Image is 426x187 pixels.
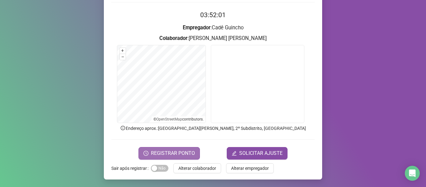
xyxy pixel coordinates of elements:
[120,54,126,60] button: –
[232,151,237,156] span: edit
[153,117,204,121] li: © contributors.
[111,24,315,32] h3: : Cadê Guincho
[111,163,151,173] label: Sair após registrar
[183,25,211,31] strong: Empregador
[151,150,195,157] span: REGISTRAR PONTO
[200,11,226,19] time: 03:52:01
[173,163,221,173] button: Alterar colaborador
[239,150,283,157] span: SOLICITAR AJUSTE
[231,165,269,172] span: Alterar empregador
[178,165,216,172] span: Alterar colaborador
[120,48,126,54] button: +
[159,35,187,41] strong: Colaborador
[227,147,288,160] button: editSOLICITAR AJUSTE
[226,163,274,173] button: Alterar empregador
[111,125,315,132] p: Endereço aprox. : [GEOGRAPHIC_DATA][PERSON_NAME], 2º Subdistrito, [GEOGRAPHIC_DATA]
[111,34,315,42] h3: : [PERSON_NAME] [PERSON_NAME]
[138,147,200,160] button: REGISTRAR PONTO
[405,166,420,181] div: Open Intercom Messenger
[156,117,182,121] a: OpenStreetMap
[143,151,148,156] span: clock-circle
[120,125,126,131] span: info-circle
